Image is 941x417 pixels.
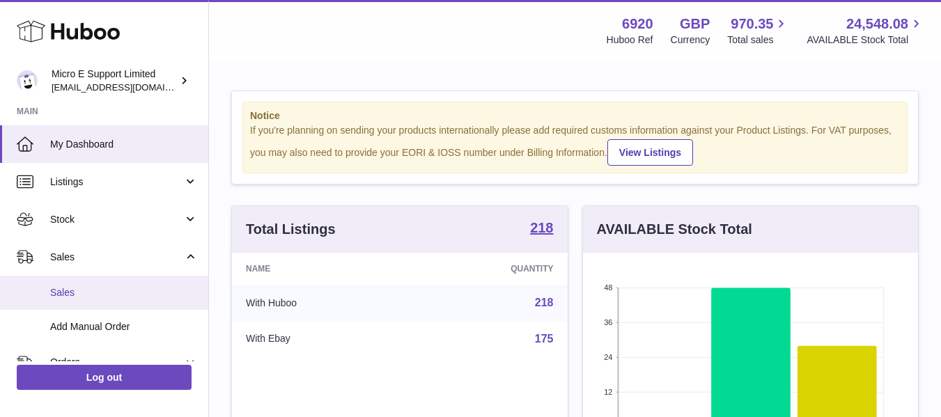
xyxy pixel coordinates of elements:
strong: 6920 [622,15,653,33]
strong: GBP [680,15,710,33]
span: Stock [50,213,183,226]
a: 175 [535,333,554,345]
h3: Total Listings [246,220,336,239]
a: 218 [535,297,554,308]
span: Listings [50,175,183,189]
td: With Ebay [232,321,409,357]
span: Sales [50,251,183,264]
span: My Dashboard [50,138,198,151]
text: 36 [604,318,612,326]
a: View Listings [607,139,693,166]
a: 218 [530,221,553,237]
span: Orders [50,356,183,369]
div: Huboo Ref [607,33,653,47]
td: With Huboo [232,285,409,321]
div: Currency [671,33,710,47]
span: 970.35 [731,15,773,33]
span: 24,548.08 [846,15,908,33]
span: Sales [50,286,198,299]
h3: AVAILABLE Stock Total [597,220,752,239]
span: AVAILABLE Stock Total [807,33,924,47]
text: 48 [604,283,612,292]
a: 24,548.08 AVAILABLE Stock Total [807,15,924,47]
div: If you're planning on sending your products internationally please add required customs informati... [250,124,900,166]
span: Add Manual Order [50,320,198,333]
span: Total sales [727,33,789,47]
text: 24 [604,353,612,361]
a: 970.35 Total sales [727,15,789,47]
strong: Notice [250,109,900,123]
th: Name [232,253,409,285]
img: contact@micropcsupport.com [17,70,38,91]
a: Log out [17,365,192,390]
text: 12 [604,388,612,396]
th: Quantity [409,253,568,285]
div: Micro E Support Limited [52,68,177,94]
strong: 218 [530,221,553,235]
span: [EMAIL_ADDRESS][DOMAIN_NAME] [52,81,205,93]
